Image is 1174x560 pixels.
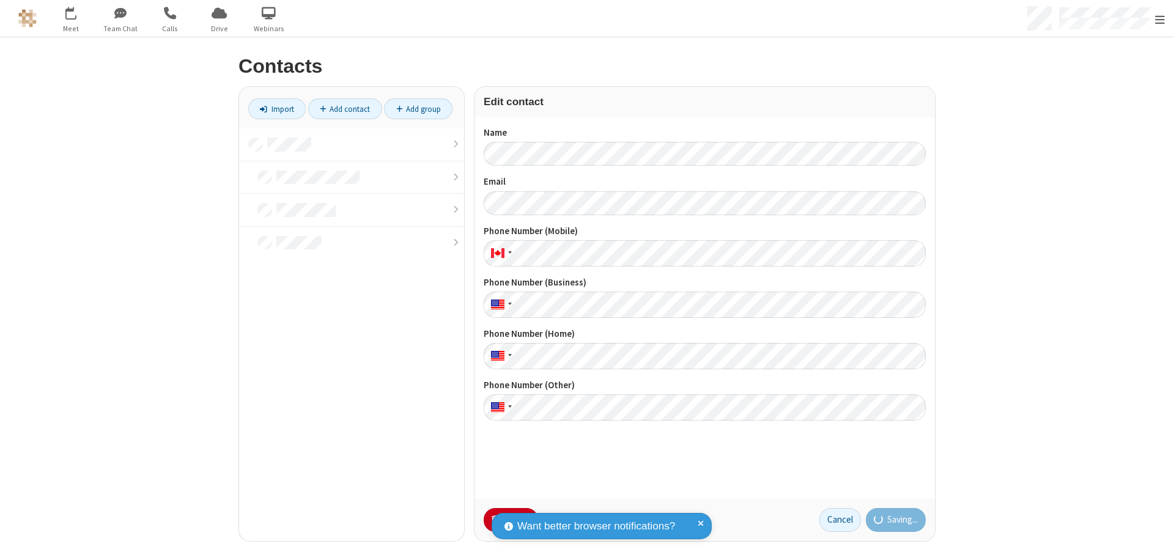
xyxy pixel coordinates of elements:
[384,98,452,119] a: Add group
[246,23,292,34] span: Webinars
[484,508,538,532] button: Delete
[484,292,515,318] div: United States: + 1
[484,343,515,369] div: United States: + 1
[484,394,515,421] div: United States: + 1
[147,23,193,34] span: Calls
[484,240,515,267] div: Canada: + 1
[18,9,37,28] img: QA Selenium DO NOT DELETE OR CHANGE
[48,23,94,34] span: Meet
[97,23,143,34] span: Team Chat
[73,7,81,16] div: 3
[248,98,306,119] a: Import
[484,126,926,140] label: Name
[484,96,926,108] h3: Edit contact
[484,378,926,392] label: Phone Number (Other)
[308,98,382,119] a: Add contact
[1143,528,1165,551] iframe: Chat
[484,327,926,341] label: Phone Number (Home)
[238,56,936,77] h2: Contacts
[484,276,926,290] label: Phone Number (Business)
[196,23,242,34] span: Drive
[484,224,926,238] label: Phone Number (Mobile)
[484,175,926,189] label: Email
[866,508,926,532] button: Saving...
[887,513,918,527] span: Saving...
[819,508,861,532] button: Cancel
[517,518,675,534] span: Want better browser notifications?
